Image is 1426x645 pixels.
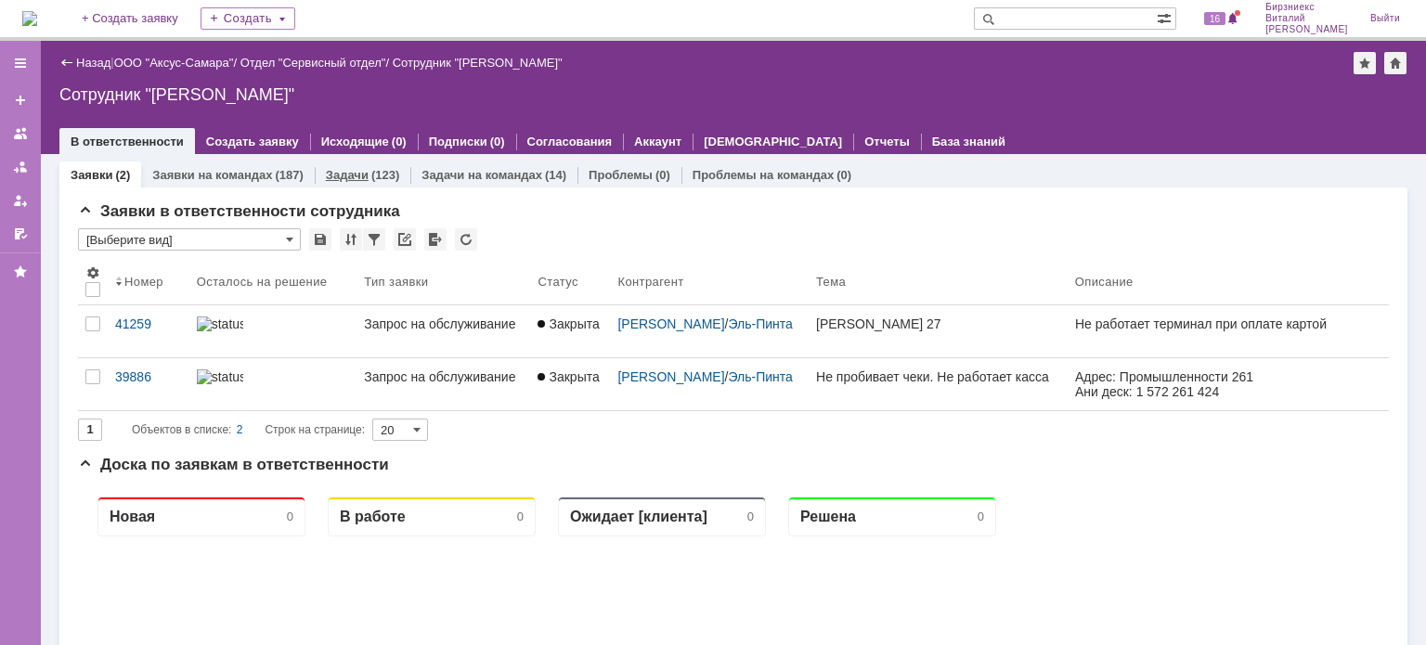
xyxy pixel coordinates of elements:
div: (187) [275,168,303,182]
th: Номер [108,258,189,305]
a: Запрос на обслуживание [356,305,530,357]
div: Запрос на обслуживание [364,369,523,384]
span: Настройки [85,265,100,280]
a: Задачи [326,168,369,182]
a: Исходящие [321,135,389,148]
span: Виталий [1265,13,1348,24]
div: / [617,316,801,331]
a: Задачи на командах [421,168,542,182]
div: / [617,369,801,384]
th: Статус [530,258,610,305]
a: В ответственности [71,135,184,148]
th: Тема [809,258,1068,305]
div: (2) [115,168,130,182]
div: Экспорт списка [424,228,447,251]
span: Бирзниекс [1265,2,1348,13]
div: Контрагент [617,275,683,289]
div: (0) [655,168,670,182]
span: [PERSON_NAME] [1265,24,1348,35]
a: Закрыта [530,358,610,410]
div: Осталось на решение [197,275,328,289]
div: (14) [545,168,566,182]
div: | [110,55,113,69]
div: Описание [1075,275,1134,289]
div: Не пробивает чеки. Не работает касса [816,369,1060,384]
div: Статус [538,275,577,289]
a: Подписки [429,135,487,148]
div: Запрос на обслуживание [364,316,523,331]
div: / [240,56,393,70]
a: Отдел "Сервисный отдел" [240,56,386,70]
div: [PERSON_NAME] 27 [816,316,1060,331]
a: Перейти на домашнюю страницу [22,11,37,26]
th: Тип заявки [356,258,530,305]
a: Эль-Пинта [728,316,792,331]
a: Отчеты [864,135,910,148]
a: Создать заявку [206,135,299,148]
span: Закрыта [538,316,599,331]
div: Решена [722,26,778,44]
div: Сохранить вид [309,228,331,251]
div: Фильтрация... [363,228,385,251]
a: [DEMOGRAPHIC_DATA] [704,135,842,148]
a: Аккаунт [634,135,681,148]
div: Ожидает [клиента] [492,26,629,44]
div: Скопировать ссылку на список [394,228,416,251]
div: 39886 [115,369,182,384]
a: Проблемы на командах [693,168,834,182]
div: Сотрудник "[PERSON_NAME]" [393,56,563,70]
img: statusbar-100 (1).png [197,369,243,384]
div: 0 [669,28,676,42]
a: База знаний [932,135,1005,148]
a: statusbar-100 (1).png [189,358,356,410]
div: (0) [490,135,505,148]
a: Назад [76,56,110,70]
div: Сделать домашней страницей [1384,52,1407,74]
span: Объектов в списке: [132,423,231,436]
span: Закрыта [538,369,599,384]
a: Заявки [71,168,112,182]
a: Заявки в моей ответственности [6,152,35,182]
a: Не пробивает чеки. Не работает касса [809,358,1068,410]
a: Закрыта [530,305,610,357]
a: Эль-Пинта [728,369,792,384]
img: logo [22,11,37,26]
a: Запрос на обслуживание [356,358,530,410]
div: 0 [900,28,906,42]
div: Обновлять список [455,228,477,251]
a: Мои согласования [6,219,35,249]
div: (123) [371,168,399,182]
a: Создать заявку [6,85,35,115]
div: Тип заявки [364,275,428,289]
span: Расширенный поиск [1157,8,1175,26]
a: Проблемы [589,168,653,182]
div: (0) [836,168,851,182]
div: Добавить в избранное [1354,52,1376,74]
span: 16 [1204,12,1225,25]
a: Согласования [527,135,613,148]
a: [PERSON_NAME] [617,369,724,384]
i: Строк на странице: [132,419,365,441]
a: Заявки на командах [152,168,272,182]
span: Доска по заявкам в ответственности [78,456,389,473]
a: Заявки на командах [6,119,35,148]
div: Новая [32,26,77,44]
div: Создать [201,7,295,30]
a: 39886 [108,358,189,410]
a: statusbar-100 (1).png [189,305,356,357]
div: 2 [237,419,243,441]
div: 41259 [115,316,182,331]
div: / [114,56,240,70]
div: В работе [262,26,328,44]
a: [PERSON_NAME] [617,316,724,331]
a: 41259 [108,305,189,357]
a: ООО "Аксус-Самара" [114,56,234,70]
div: Сотрудник "[PERSON_NAME]" [59,85,1407,104]
div: 0 [439,28,446,42]
div: (0) [392,135,407,148]
a: Мои заявки [6,186,35,215]
a: [PERSON_NAME] 27 [809,305,1068,357]
th: Контрагент [610,258,809,305]
div: 0 [209,28,215,42]
div: Тема [816,275,846,289]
